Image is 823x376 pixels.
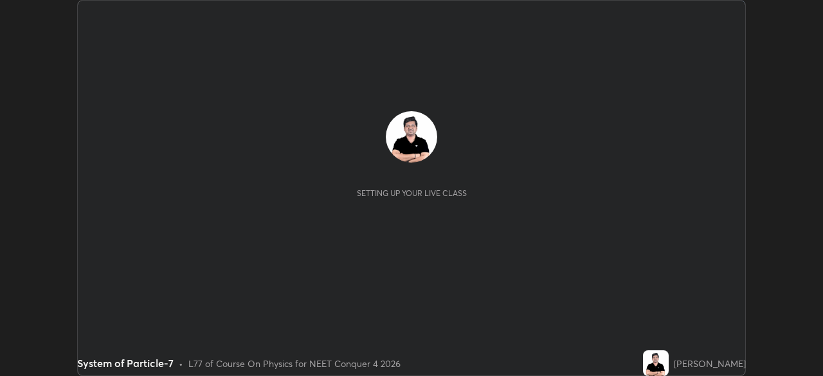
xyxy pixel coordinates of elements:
div: L77 of Course On Physics for NEET Conquer 4 2026 [188,357,401,370]
img: 7ad8e9556d334b399f8606cf9d83f348.jpg [643,350,669,376]
div: System of Particle-7 [77,355,174,371]
div: [PERSON_NAME] [674,357,746,370]
div: • [179,357,183,370]
img: 7ad8e9556d334b399f8606cf9d83f348.jpg [386,111,437,163]
div: Setting up your live class [357,188,467,198]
